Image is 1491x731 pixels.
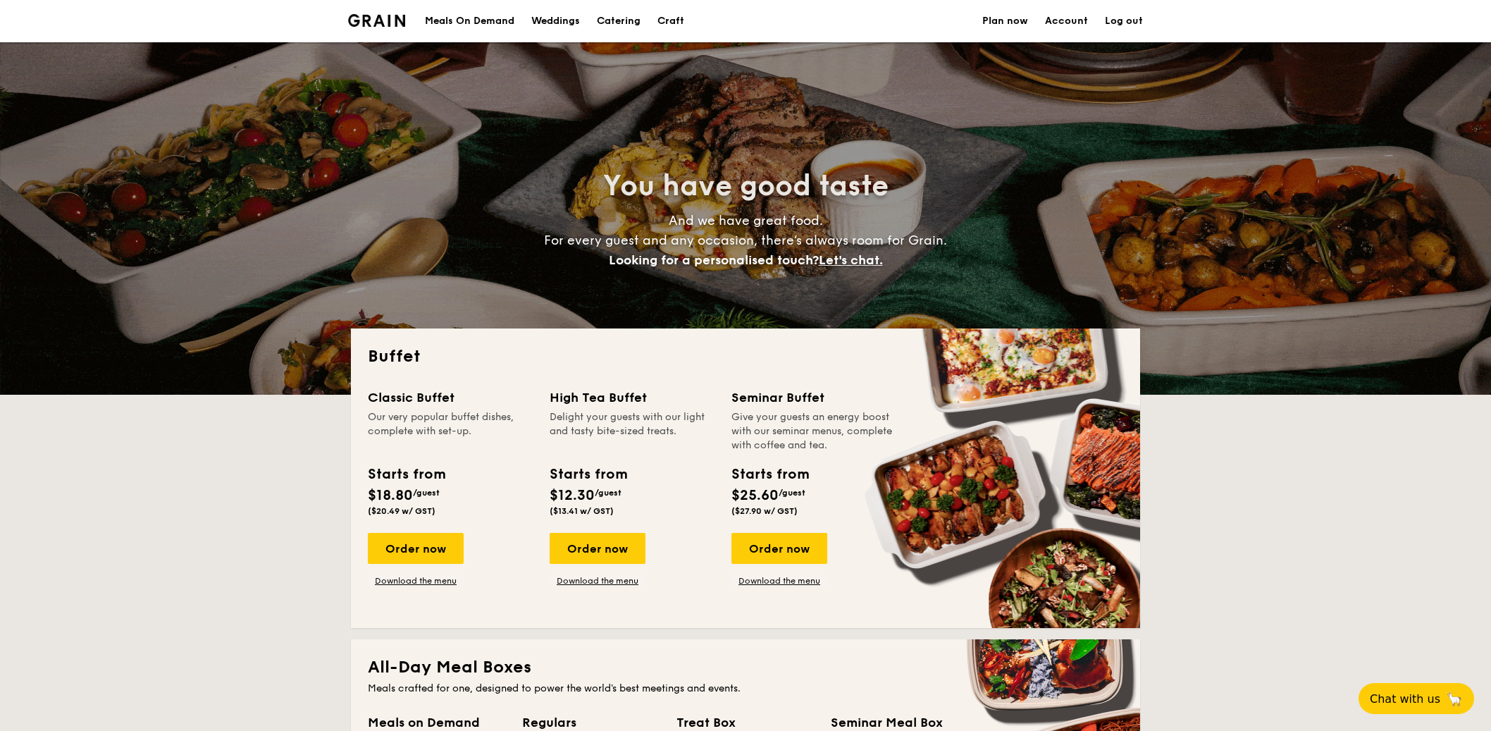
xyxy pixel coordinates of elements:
span: /guest [595,488,621,498]
div: Starts from [368,464,445,485]
div: Order now [368,533,464,564]
span: ($13.41 w/ GST) [550,506,614,516]
span: Looking for a personalised touch? [609,252,819,268]
a: Download the menu [550,575,645,586]
div: Order now [731,533,827,564]
div: Seminar Buffet [731,388,896,407]
div: Starts from [550,464,626,485]
div: Classic Buffet [368,388,533,407]
span: /guest [779,488,805,498]
a: Logotype [348,14,405,27]
span: And we have great food. For every guest and any occasion, there’s always room for Grain. [544,213,947,268]
div: Starts from [731,464,808,485]
span: You have good taste [603,169,889,203]
span: $12.30 [550,487,595,504]
div: Order now [550,533,645,564]
span: Let's chat. [819,252,883,268]
div: Our very popular buffet dishes, complete with set-up. [368,410,533,453]
div: Meals crafted for one, designed to power the world's best meetings and events. [368,682,1123,696]
a: Download the menu [368,575,464,586]
span: Chat with us [1370,692,1440,706]
button: Chat with us🦙 [1359,683,1474,714]
div: Give your guests an energy boost with our seminar menus, complete with coffee and tea. [731,410,896,453]
h2: All-Day Meal Boxes [368,656,1123,679]
span: /guest [413,488,440,498]
h2: Buffet [368,345,1123,368]
div: Delight your guests with our light and tasty bite-sized treats. [550,410,714,453]
img: Grain [348,14,405,27]
span: 🦙 [1446,691,1463,707]
div: High Tea Buffet [550,388,714,407]
span: ($27.90 w/ GST) [731,506,798,516]
a: Download the menu [731,575,827,586]
span: $18.80 [368,487,413,504]
span: $25.60 [731,487,779,504]
span: ($20.49 w/ GST) [368,506,435,516]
